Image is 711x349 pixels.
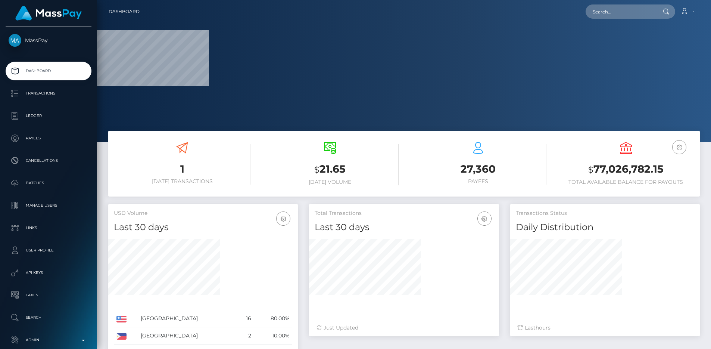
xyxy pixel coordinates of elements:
h3: 27,360 [410,162,546,176]
a: Payees [6,129,91,148]
span: MassPay [6,37,91,44]
input: Search... [586,4,656,19]
h4: Daily Distribution [516,221,694,234]
small: $ [314,164,319,175]
h3: 77,026,782.15 [558,162,694,177]
a: Manage Users [6,196,91,215]
p: Payees [9,133,88,144]
h3: 21.65 [262,162,398,177]
p: Taxes [9,290,88,301]
td: 80.00% [254,310,292,327]
h6: [DATE] Transactions [114,178,250,185]
td: [GEOGRAPHIC_DATA] [138,310,237,327]
h5: Transactions Status [516,210,694,217]
td: [GEOGRAPHIC_DATA] [138,327,237,345]
h3: 1 [114,162,250,176]
a: Dashboard [6,62,91,80]
p: API Keys [9,267,88,278]
img: US.png [116,316,127,322]
a: Cancellations [6,151,91,170]
p: Search [9,312,88,323]
small: $ [588,164,593,175]
td: 2 [237,327,254,345]
div: Just Updated [316,324,491,332]
p: Dashboard [9,65,88,77]
p: Batches [9,177,88,189]
a: User Profile [6,241,91,260]
img: PH.png [116,333,127,340]
a: Transactions [6,84,91,103]
img: MassPay [9,34,21,47]
h5: USD Volume [114,210,292,217]
img: MassPay Logo [15,6,82,21]
p: Cancellations [9,155,88,166]
td: 10.00% [254,327,292,345]
p: Manage Users [9,200,88,211]
h4: Last 30 days [315,221,493,234]
p: Admin [9,334,88,346]
h6: Total Available Balance for Payouts [558,179,694,185]
a: Dashboard [109,4,140,19]
a: Taxes [6,286,91,305]
a: API Keys [6,263,91,282]
a: Links [6,219,91,237]
h6: [DATE] Volume [262,179,398,185]
h5: Total Transactions [315,210,493,217]
a: Search [6,308,91,327]
a: Batches [6,174,91,192]
div: Last hours [518,324,692,332]
p: Transactions [9,88,88,99]
a: Ledger [6,106,91,125]
p: Links [9,222,88,234]
h6: Payees [410,178,546,185]
h4: Last 30 days [114,221,292,234]
p: User Profile [9,245,88,256]
p: Ledger [9,110,88,121]
td: 16 [237,310,254,327]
